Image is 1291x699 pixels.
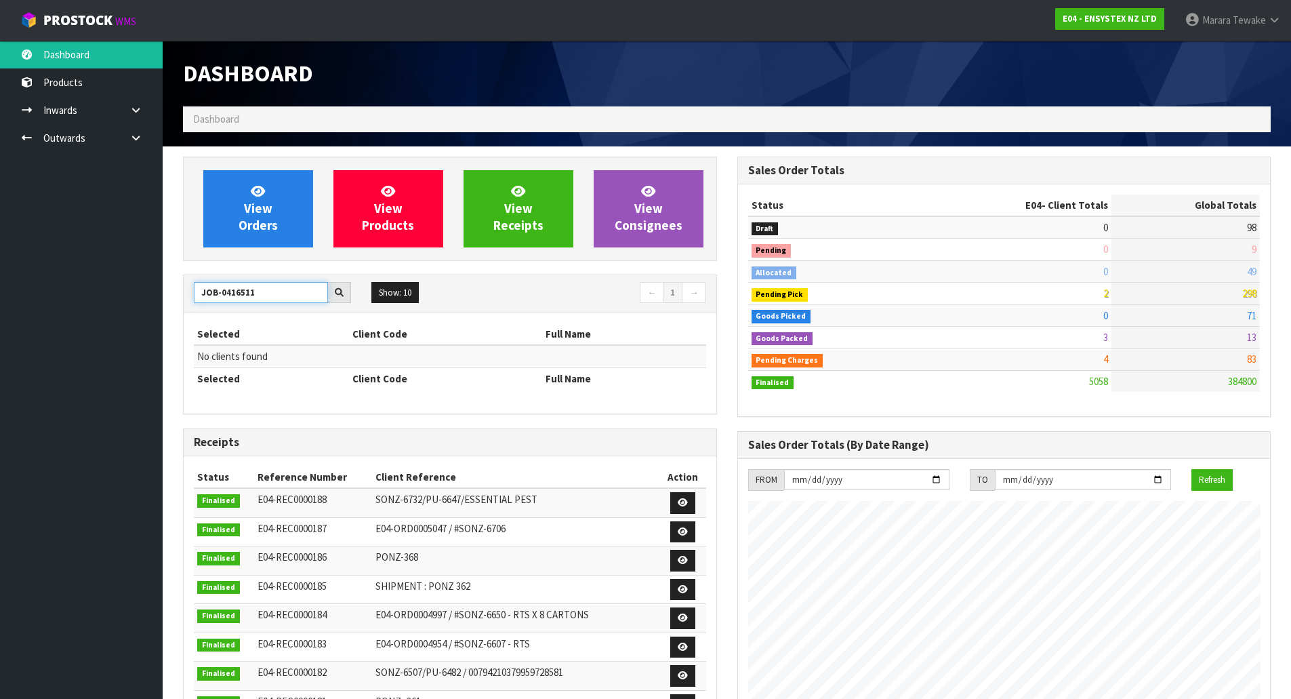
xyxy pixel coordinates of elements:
a: → [682,282,705,304]
span: Dashboard [183,59,313,87]
h3: Sales Order Totals [748,164,1261,177]
span: 49 [1247,265,1256,278]
th: Reference Number [254,466,372,488]
span: PONZ-368 [375,551,418,563]
input: Search clients [194,282,328,303]
span: E04-ORD0004954 / #SONZ-6607 - RTS [375,637,530,650]
span: 0 [1103,221,1108,234]
a: 1 [663,282,682,304]
button: Refresh [1191,469,1233,491]
span: 298 [1242,287,1256,300]
span: 98 [1247,221,1256,234]
a: E04 - ENSYSTEX NZ LTD [1055,8,1164,30]
span: View Products [362,183,414,234]
span: 384800 [1228,375,1256,388]
span: E04-REC0000184 [258,608,327,621]
a: ViewReceipts [464,170,573,247]
th: - Client Totals [918,195,1111,216]
span: Finalised [197,610,240,623]
span: Goods Packed [752,332,813,346]
span: E04-REC0000182 [258,666,327,679]
small: WMS [115,15,136,28]
span: Pending [752,244,792,258]
span: Finalised [197,494,240,508]
span: 3 [1103,331,1108,344]
span: 4 [1103,353,1108,365]
div: FROM [748,469,784,491]
span: E04-REC0000186 [258,551,327,563]
span: E04-ORD0005047 / #SONZ-6706 [375,522,506,535]
span: Finalised [752,376,794,390]
h3: Sales Order Totals (By Date Range) [748,439,1261,452]
th: Status [748,195,918,216]
span: Goods Picked [752,310,811,323]
span: E04-ORD0004997 / #SONZ-6650 - RTS X 8 CARTONS [375,608,589,621]
span: E04-REC0000185 [258,580,327,593]
a: ViewConsignees [594,170,703,247]
th: Action [660,466,706,488]
span: Allocated [752,266,797,280]
span: Finalised [197,667,240,681]
div: TO [970,469,995,491]
img: cube-alt.png [20,12,37,28]
span: 0 [1103,265,1108,278]
span: Finalised [197,581,240,595]
th: Full Name [542,367,705,389]
th: Status [194,466,254,488]
th: Client Reference [372,466,660,488]
span: 0 [1103,309,1108,322]
span: Finalised [197,639,240,652]
span: Pending Pick [752,288,808,302]
span: E04 [1025,199,1042,212]
span: E04-REC0000183 [258,637,327,650]
span: Finalised [197,552,240,565]
span: Draft [752,222,779,236]
span: 83 [1247,353,1256,365]
span: 13 [1247,331,1256,344]
a: ViewOrders [203,170,313,247]
th: Full Name [542,323,705,345]
a: ← [640,282,663,304]
span: 71 [1247,309,1256,322]
span: 9 [1252,243,1256,256]
span: View Orders [239,183,278,234]
th: Client Code [349,323,542,345]
span: View Receipts [493,183,544,234]
span: 0 [1103,243,1108,256]
span: E04-REC0000188 [258,493,327,506]
span: Pending Charges [752,354,823,367]
span: E04-REC0000187 [258,522,327,535]
span: 5058 [1089,375,1108,388]
th: Selected [194,367,349,389]
span: SONZ-6732/PU-6647/ESSENTIAL PEST [375,493,537,506]
span: Marara [1202,14,1231,26]
a: ViewProducts [333,170,443,247]
strong: E04 - ENSYSTEX NZ LTD [1063,13,1157,24]
span: SHIPMENT : PONZ 362 [375,580,470,593]
nav: Page navigation [460,282,706,306]
td: No clients found [194,345,706,367]
h3: Receipts [194,436,706,449]
span: View Consignees [615,183,682,234]
span: Tewake [1233,14,1266,26]
th: Global Totals [1111,195,1260,216]
span: ProStock [43,12,112,29]
button: Show: 10 [371,282,419,304]
span: SONZ-6507/PU-6482 / 00794210379959728581 [375,666,563,679]
span: 2 [1103,287,1108,300]
span: Finalised [197,523,240,537]
span: Dashboard [193,113,239,125]
th: Selected [194,323,349,345]
th: Client Code [349,367,542,389]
